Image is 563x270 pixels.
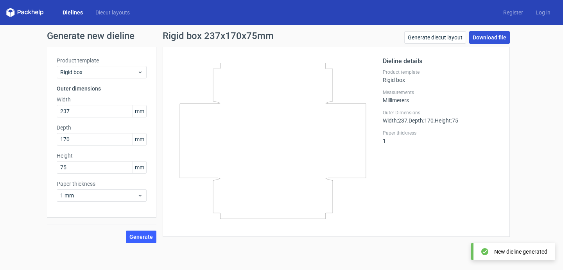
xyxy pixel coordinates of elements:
[383,57,500,66] h2: Dieline details
[57,57,147,64] label: Product template
[383,69,500,83] div: Rigid box
[133,162,146,173] span: mm
[407,117,434,124] span: , Depth : 170
[497,9,529,16] a: Register
[163,31,274,41] h1: Rigid box 237x170x75mm
[494,248,547,256] div: New dieline generated
[57,152,147,160] label: Height
[133,133,146,145] span: mm
[383,69,500,75] label: Product template
[383,130,500,136] label: Paper thickness
[47,31,516,41] h1: Generate new dieline
[57,124,147,131] label: Depth
[57,85,147,92] h3: Outer dimensions
[133,105,146,117] span: mm
[383,89,500,103] div: Millimeters
[383,117,407,124] span: Width : 237
[383,89,500,96] label: Measurements
[89,9,136,16] a: Diecut layouts
[404,31,466,44] a: Generate diecut layout
[383,130,500,144] div: 1
[383,110,500,116] label: Outer Dimensions
[469,31,510,44] a: Download file
[434,117,458,124] span: , Height : 75
[57,96,147,103] label: Width
[129,234,153,240] span: Generate
[57,180,147,188] label: Paper thickness
[126,231,156,243] button: Generate
[529,9,557,16] a: Log in
[60,192,137,199] span: 1 mm
[60,68,137,76] span: Rigid box
[56,9,89,16] a: Dielines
